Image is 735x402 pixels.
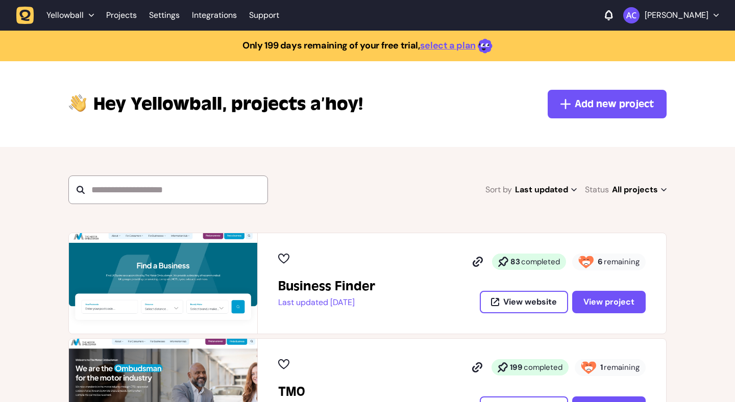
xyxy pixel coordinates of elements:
[604,257,640,267] span: remaining
[623,7,719,23] button: [PERSON_NAME]
[278,278,375,294] h2: Business Finder
[510,257,520,267] strong: 83
[192,6,237,24] a: Integrations
[612,183,667,197] span: All projects
[604,362,640,372] span: remaining
[478,39,493,54] img: emoji
[69,233,257,334] img: Business Finder
[503,298,557,306] span: View website
[242,39,420,52] strong: Only 199 days remaining of your free trial,
[583,296,634,307] span: View project
[548,90,667,118] button: Add new project
[93,92,363,116] p: projects a’hoy!
[510,362,523,372] strong: 199
[93,92,227,116] span: Yellowball
[575,97,654,111] span: Add new project
[278,384,355,400] h2: TMO
[623,7,640,23] img: Ameet Chohan
[480,291,568,313] button: View website
[515,183,577,197] span: Last updated
[149,6,180,24] a: Settings
[524,362,562,372] span: completed
[485,183,512,197] span: Sort by
[600,362,603,372] strong: 1
[46,10,84,20] span: Yellowball
[249,10,279,20] a: Support
[645,10,708,20] p: [PERSON_NAME]
[68,92,87,113] img: hi-hand
[572,291,646,313] button: View project
[106,6,137,24] a: Projects
[16,6,100,24] button: Yellowball
[278,297,375,308] p: Last updated [DATE]
[420,39,476,52] a: select a plan
[585,183,609,197] span: Status
[521,257,560,267] span: completed
[598,257,603,267] strong: 6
